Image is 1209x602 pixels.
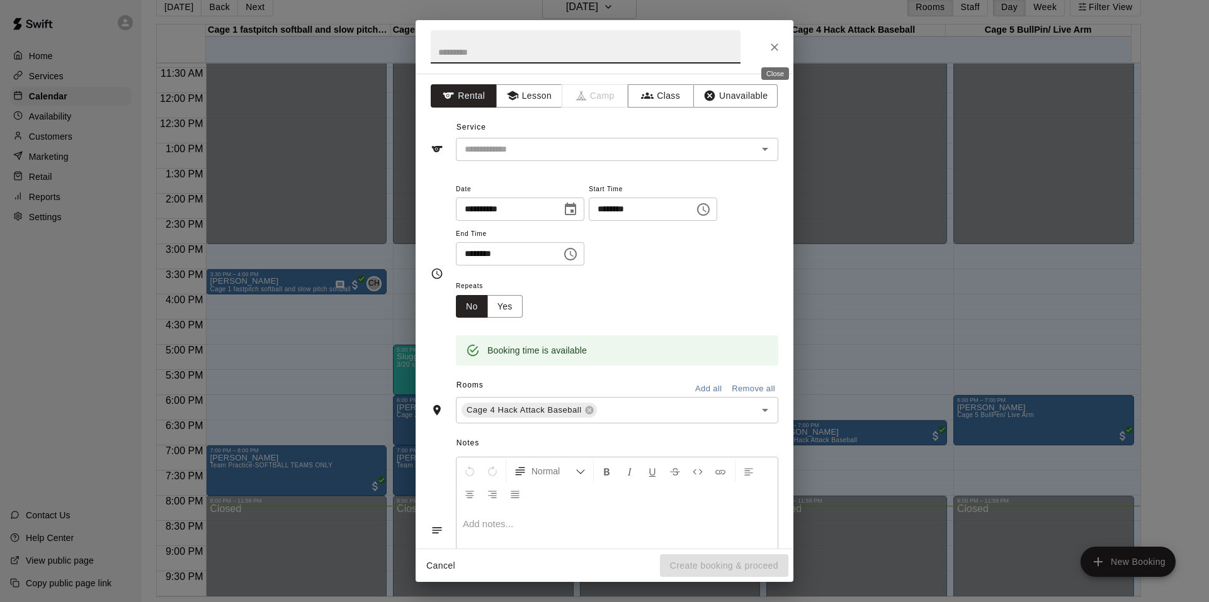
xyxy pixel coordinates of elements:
[459,482,480,505] button: Center Align
[761,67,789,80] div: Close
[642,460,663,482] button: Format Underline
[688,379,729,399] button: Add all
[457,433,778,454] span: Notes
[457,381,484,389] span: Rooms
[487,295,523,318] button: Yes
[628,84,694,108] button: Class
[496,84,562,108] button: Lesson
[558,242,583,267] button: Choose time, selected time is 7:45 PM
[558,197,583,222] button: Choose date, selected date is Sep 18, 2025
[687,460,708,482] button: Insert Code
[457,123,486,131] span: Service
[431,143,443,155] svg: Service
[456,278,533,295] span: Repeats
[619,460,640,482] button: Format Italics
[756,140,774,158] button: Open
[459,460,480,482] button: Undo
[482,482,503,505] button: Right Align
[431,267,443,280] svg: Timing
[509,460,591,482] button: Formatting Options
[482,460,503,482] button: Redo
[664,460,686,482] button: Format Strikethrough
[462,403,597,418] div: Cage 4 Hack Attack Baseball
[596,460,618,482] button: Format Bold
[691,197,716,222] button: Choose time, selected time is 7:15 PM
[431,84,497,108] button: Rental
[756,401,774,419] button: Open
[763,36,786,59] button: Close
[456,226,584,243] span: End Time
[431,404,443,416] svg: Rooms
[487,339,587,362] div: Booking time is available
[456,181,584,198] span: Date
[456,295,488,318] button: No
[456,295,523,318] div: outlined button group
[562,84,628,108] span: Camps can only be created in the Services page
[738,460,759,482] button: Left Align
[431,524,443,537] svg: Notes
[729,379,778,399] button: Remove all
[710,460,731,482] button: Insert Link
[531,465,576,477] span: Normal
[462,404,587,416] span: Cage 4 Hack Attack Baseball
[504,482,526,505] button: Justify Align
[589,181,717,198] span: Start Time
[693,84,778,108] button: Unavailable
[421,554,461,577] button: Cancel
